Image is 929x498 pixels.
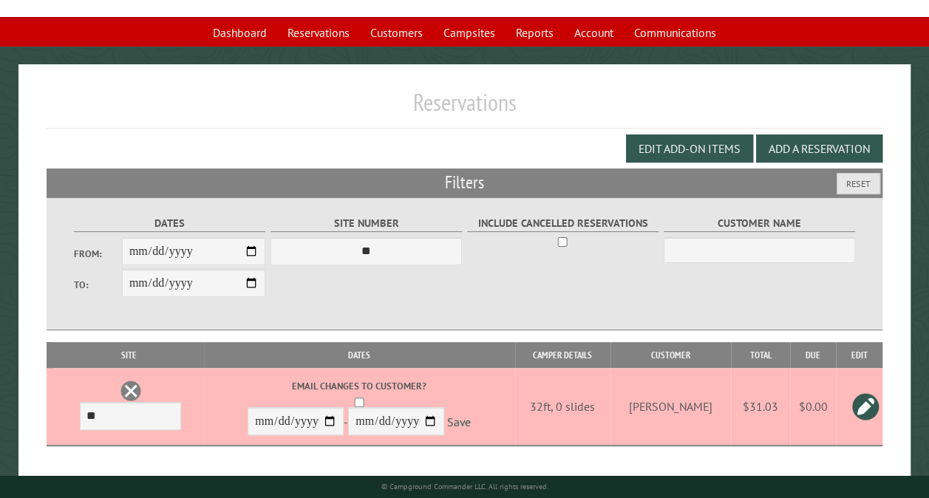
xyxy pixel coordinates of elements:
[664,215,855,232] label: Customer Name
[206,379,513,393] label: Email changes to customer?
[515,342,610,368] th: Camper Details
[206,379,513,439] div: -
[565,18,622,47] a: Account
[74,278,122,292] label: To:
[279,18,358,47] a: Reservations
[836,342,882,368] th: Edit
[731,342,790,368] th: Total
[74,215,265,232] label: Dates
[625,18,725,47] a: Communications
[790,342,836,368] th: Due
[204,18,276,47] a: Dashboard
[47,168,882,197] h2: Filters
[120,380,142,402] a: Delete this reservation
[270,215,462,232] label: Site Number
[837,173,880,194] button: Reset
[515,368,610,446] td: 32ft, 0 slides
[626,134,753,163] button: Edit Add-on Items
[467,215,659,232] label: Include Cancelled Reservations
[790,368,836,446] td: $0.00
[447,415,471,429] a: Save
[610,368,731,446] td: [PERSON_NAME]
[74,247,122,261] label: From:
[361,18,432,47] a: Customers
[756,134,882,163] button: Add a Reservation
[610,342,731,368] th: Customer
[47,88,882,129] h1: Reservations
[381,482,548,491] small: © Campground Commander LLC. All rights reserved.
[54,342,204,368] th: Site
[204,342,515,368] th: Dates
[507,18,562,47] a: Reports
[731,368,790,446] td: $31.03
[435,18,504,47] a: Campsites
